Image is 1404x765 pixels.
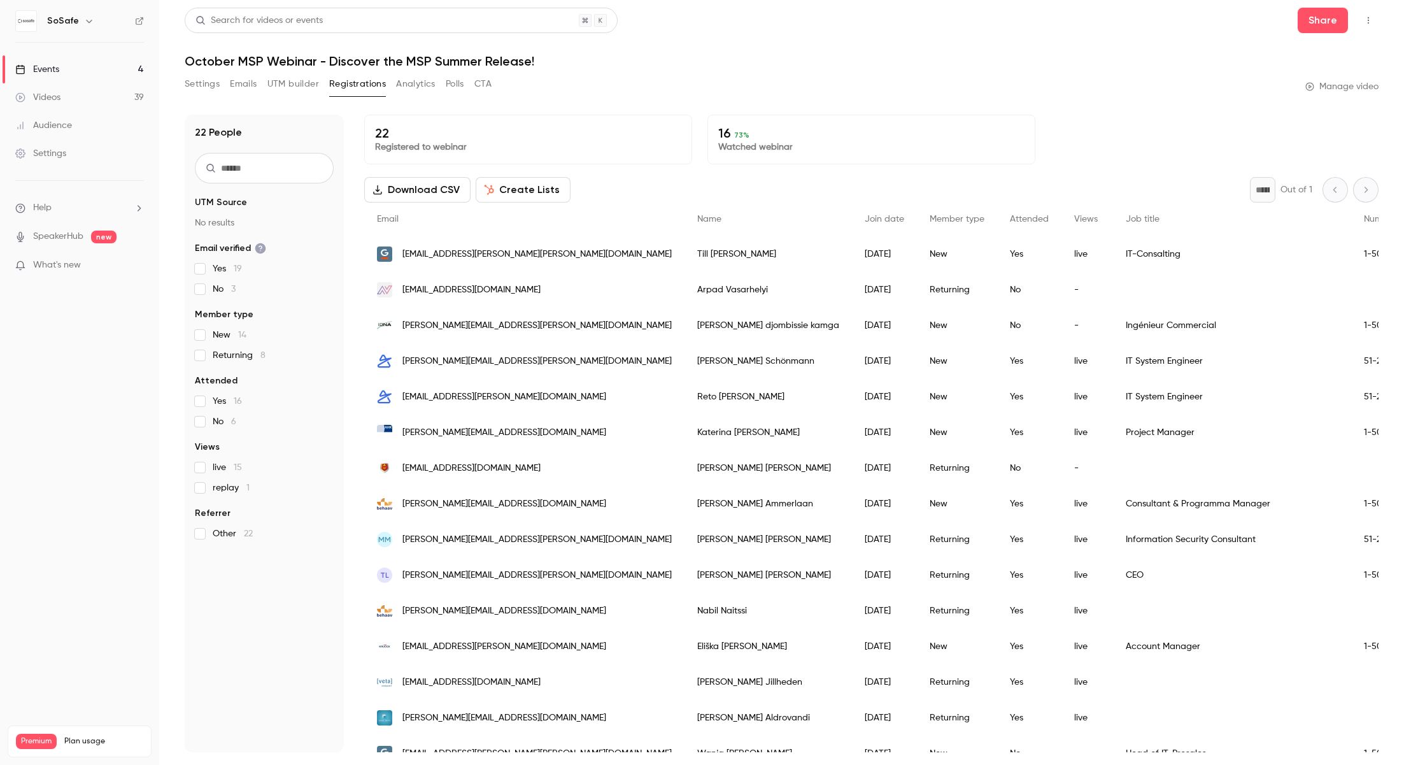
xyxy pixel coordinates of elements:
[15,91,60,104] div: Videos
[1113,343,1351,379] div: IT System Engineer
[402,248,672,261] span: [EMAIL_ADDRESS][PERSON_NAME][PERSON_NAME][DOMAIN_NAME]
[377,389,392,404] img: aproda.ch
[1074,215,1098,224] span: Views
[1061,415,1113,450] div: live
[195,196,334,540] section: facet-groups
[1061,272,1113,308] div: -
[852,308,917,343] div: [DATE]
[402,604,606,618] span: [PERSON_NAME][EMAIL_ADDRESS][DOMAIN_NAME]
[684,557,852,593] div: [PERSON_NAME] [PERSON_NAME]
[375,141,681,154] p: Registered to webinar
[1061,236,1113,272] div: live
[213,482,250,494] span: replay
[684,450,852,486] div: [PERSON_NAME] [PERSON_NAME]
[917,486,997,522] div: New
[852,629,917,664] div: [DATE]
[402,462,541,475] span: [EMAIL_ADDRESS][DOMAIN_NAME]
[375,125,681,141] p: 22
[852,522,917,557] div: [DATE]
[684,593,852,629] div: Nabil Naitssi
[734,131,749,139] span: 73 %
[195,308,253,321] span: Member type
[402,426,606,440] span: [PERSON_NAME][EMAIL_ADDRESS][DOMAIN_NAME]
[329,74,386,94] button: Registrations
[195,196,247,209] span: UTM Source
[64,736,143,747] span: Plan usage
[997,593,1061,629] div: Yes
[1113,236,1351,272] div: IT-Consalting
[402,283,541,297] span: [EMAIL_ADDRESS][DOMAIN_NAME]
[852,593,917,629] div: [DATE]
[195,242,266,255] span: Email verified
[684,343,852,379] div: [PERSON_NAME] Schönmann
[917,272,997,308] div: Returning
[997,272,1061,308] div: No
[1061,629,1113,664] div: live
[684,629,852,664] div: Eliška [PERSON_NAME]
[195,507,230,520] span: Referrer
[213,329,246,341] span: New
[377,710,392,726] img: babelteam.com
[1061,557,1113,593] div: live
[852,343,917,379] div: [DATE]
[1061,308,1113,343] div: -
[246,483,250,492] span: 1
[917,415,997,450] div: New
[195,125,242,140] h1: 22 People
[402,569,672,582] span: [PERSON_NAME][EMAIL_ADDRESS][PERSON_NAME][DOMAIN_NAME]
[917,593,997,629] div: Returning
[377,318,392,333] img: idna.fr
[997,379,1061,415] div: Yes
[997,343,1061,379] div: Yes
[380,569,389,581] span: TL
[402,533,672,547] span: [PERSON_NAME][EMAIL_ADDRESS][PERSON_NAME][DOMAIN_NAME]
[33,259,81,272] span: What's new
[997,486,1061,522] div: Yes
[402,355,672,368] span: [PERSON_NAME][EMAIL_ADDRESS][PERSON_NAME][DOMAIN_NAME]
[15,119,72,132] div: Audience
[684,664,852,700] div: [PERSON_NAME] Jillheden
[852,557,917,593] div: [DATE]
[852,700,917,736] div: [DATE]
[917,308,997,343] div: New
[684,486,852,522] div: [PERSON_NAME] Ammerlaan
[1061,700,1113,736] div: live
[1061,593,1113,629] div: live
[718,141,1025,154] p: Watched webinar
[1010,215,1049,224] span: Attended
[997,629,1061,664] div: Yes
[213,527,253,540] span: Other
[917,343,997,379] div: New
[852,450,917,486] div: [DATE]
[213,415,236,428] span: No
[917,557,997,593] div: Returning
[195,217,334,229] p: No results
[1061,664,1113,700] div: live
[1298,8,1348,33] button: Share
[917,664,997,700] div: Returning
[267,74,319,94] button: UTM builder
[377,461,392,476] img: himmercybertech.com.my
[377,425,392,440] img: ahk.com.gr
[718,125,1025,141] p: 16
[1113,522,1351,557] div: Information Security Consultant
[930,215,984,224] span: Member type
[997,236,1061,272] div: Yes
[997,522,1061,557] div: Yes
[16,734,57,749] span: Premium
[364,177,471,203] button: Download CSV
[1061,486,1113,522] div: live
[852,379,917,415] div: [DATE]
[852,415,917,450] div: [DATE]
[402,640,606,654] span: [EMAIL_ADDRESS][PERSON_NAME][DOMAIN_NAME]
[15,63,59,76] div: Events
[1113,629,1351,664] div: Account Manager
[684,700,852,736] div: [PERSON_NAME] Aldrovandi
[234,264,242,273] span: 19
[234,463,242,472] span: 15
[1280,183,1312,196] p: Out of 1
[377,247,392,262] img: gerard.de
[238,331,246,340] span: 14
[476,177,571,203] button: Create Lists
[917,236,997,272] div: New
